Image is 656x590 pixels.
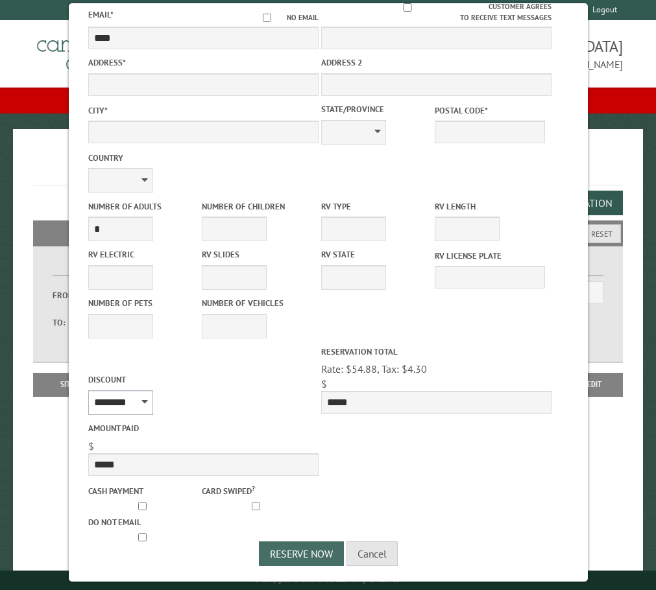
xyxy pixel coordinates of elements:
img: Campground Commander [33,25,195,76]
label: RV Slides [201,248,311,261]
label: RV Electric [88,248,199,261]
label: RV License Plate [434,250,544,262]
label: Cash payment [88,485,199,497]
label: Number of Vehicles [201,297,311,309]
small: © Campground Commander LLC. All rights reserved. [254,576,401,584]
label: Country [88,152,319,164]
label: RV Type [321,200,431,213]
button: Reset [583,224,621,243]
label: Postal Code [434,104,544,117]
label: Amount paid [88,422,319,434]
a: ? [251,484,254,493]
label: Card swiped [201,483,311,497]
th: Edit [565,373,623,396]
label: Email [88,9,114,20]
input: No email [247,14,287,22]
span: Rate: $54.88, Tax: $4.30 [321,362,427,375]
label: Address 2 [321,56,552,69]
label: City [88,104,319,117]
label: Reservation Total [321,346,552,358]
label: No email [247,12,319,23]
h2: Filters [33,220,624,245]
label: Number of Pets [88,297,199,309]
span: $ [321,377,327,390]
label: From: [53,289,86,301]
label: Address [88,56,319,69]
button: Cancel [346,541,398,566]
label: State/Province [321,103,431,115]
label: RV State [321,248,431,261]
input: Customer agrees to receive text messages [326,3,489,12]
label: Customer agrees to receive text messages [321,1,552,23]
button: Reserve Now [259,541,344,566]
label: Do not email [88,516,199,528]
label: Number of Children [201,200,311,213]
label: Number of Adults [88,200,199,213]
label: Dates [53,261,187,276]
label: To: [53,316,86,329]
th: Site [40,373,95,396]
h1: Reservations [33,150,624,185]
span: $ [88,440,94,453]
label: Discount [88,373,319,386]
label: RV Length [434,200,544,213]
